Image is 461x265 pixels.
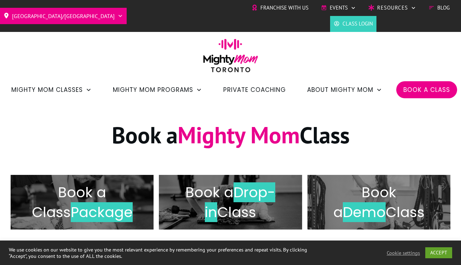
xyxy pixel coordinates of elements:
[428,2,450,13] a: Blog
[4,10,123,22] a: [GEOGRAPHIC_DATA]/[GEOGRAPHIC_DATA]
[260,2,309,13] span: Franchise with Us
[343,202,386,222] span: Demo
[178,120,300,150] span: Mighty Mom
[11,84,92,96] a: Mighty Mom Classes
[425,247,452,258] a: ACCEPT
[334,18,373,29] a: Class Login
[9,247,319,259] div: We use cookies on our website to give you the most relevant experience by remembering your prefer...
[330,2,348,13] span: Events
[321,2,356,13] a: Events
[11,84,83,96] span: Mighty Mom Classes
[403,84,450,96] a: Book a Class
[32,182,106,222] span: Book a Class
[307,84,382,96] a: About Mighty Mom
[368,2,416,13] a: Resources
[377,2,408,13] span: Resources
[223,84,286,96] a: Private Coaching
[12,10,115,22] span: [GEOGRAPHIC_DATA]/[GEOGRAPHIC_DATA]
[387,250,420,256] a: Cookie settings
[200,39,262,77] img: mightymom-logo-toronto
[437,2,450,13] span: Blog
[205,182,276,222] span: Drop-in
[307,84,373,96] span: About Mighty Mom
[333,182,396,222] span: Book a
[386,202,425,222] span: Class
[252,2,309,13] a: Franchise with Us
[113,84,193,96] span: Mighty Mom Programs
[113,84,202,96] a: Mighty Mom Programs
[71,202,133,222] span: Package
[342,18,373,29] span: Class Login
[11,120,450,159] h1: Book a Class
[166,182,294,222] h2: Book a Class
